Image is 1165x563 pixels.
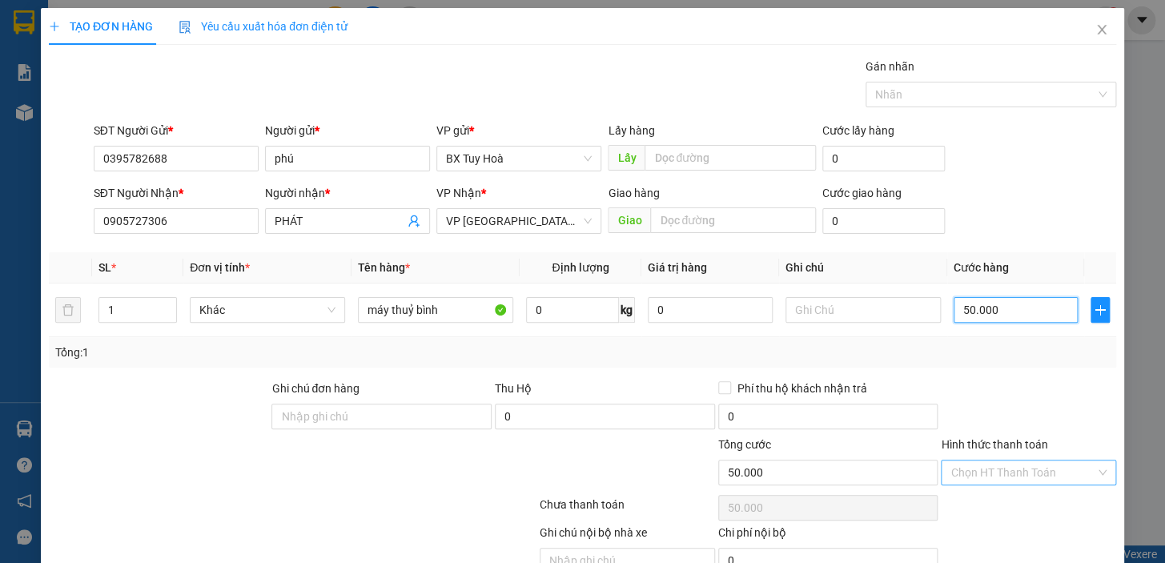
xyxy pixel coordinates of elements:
[779,252,947,284] th: Ghi chú
[866,60,914,73] label: Gán nhãn
[645,145,816,171] input: Dọc đường
[648,261,707,274] span: Giá trị hàng
[608,145,645,171] span: Lấy
[552,261,609,274] span: Định lượng
[941,438,1047,451] label: Hình thức thanh toán
[190,261,250,274] span: Đơn vị tính
[718,524,938,548] div: Chi phí nội bộ
[718,438,771,451] span: Tổng cước
[358,261,410,274] span: Tên hàng
[648,297,773,323] input: 0
[408,215,420,227] span: user-add
[1091,297,1110,323] button: plus
[265,122,430,139] div: Người gửi
[650,207,816,233] input: Dọc đường
[94,122,259,139] div: SĐT Người Gửi
[49,20,153,33] span: TẠO ĐƠN HÀNG
[49,21,60,32] span: plus
[55,297,81,323] button: delete
[55,344,451,361] div: Tổng: 1
[608,124,654,137] span: Lấy hàng
[271,404,492,429] input: Ghi chú đơn hàng
[619,297,635,323] span: kg
[822,187,902,199] label: Cước giao hàng
[98,261,111,274] span: SL
[608,187,659,199] span: Giao hàng
[822,124,894,137] label: Cước lấy hàng
[446,147,592,171] span: BX Tuy Hoà
[1091,304,1109,316] span: plus
[199,298,335,322] span: Khác
[540,524,715,548] div: Ghi chú nội bộ nhà xe
[538,496,717,524] div: Chưa thanh toán
[1079,8,1124,53] button: Close
[436,187,481,199] span: VP Nhận
[265,184,430,202] div: Người nhận
[822,208,945,234] input: Cước giao hàng
[822,146,945,171] input: Cước lấy hàng
[446,209,592,233] span: VP Nha Trang xe Limousine
[608,207,650,233] span: Giao
[8,86,110,104] li: VP BX Tuy Hoà
[179,20,347,33] span: Yêu cầu xuất hóa đơn điện tử
[179,21,191,34] img: icon
[110,86,213,139] li: VP VP [GEOGRAPHIC_DATA] xe Limousine
[1095,23,1108,36] span: close
[954,261,1009,274] span: Cước hàng
[495,382,532,395] span: Thu Hộ
[8,8,232,68] li: Cúc Tùng Limousine
[785,297,941,323] input: Ghi Chú
[271,382,360,395] label: Ghi chú đơn hàng
[358,297,513,323] input: VD: Bàn, Ghế
[94,184,259,202] div: SĐT Người Nhận
[731,380,874,397] span: Phí thu hộ khách nhận trả
[8,107,19,119] span: environment
[436,122,601,139] div: VP gửi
